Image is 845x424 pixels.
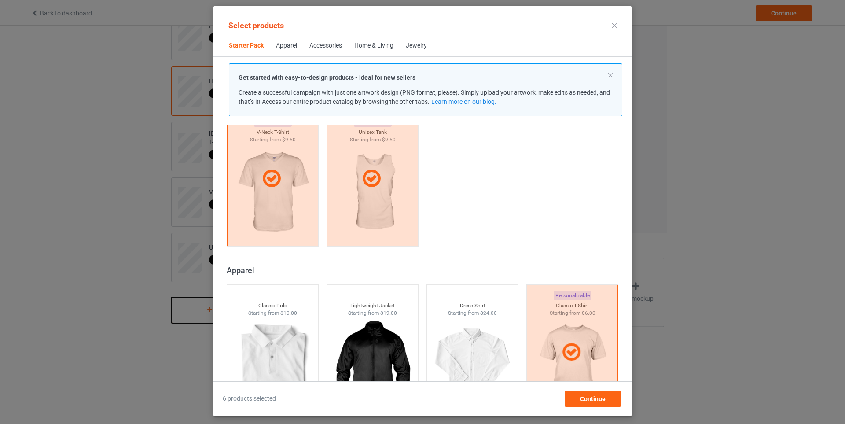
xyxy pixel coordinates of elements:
strong: Get started with easy-to-design products - ideal for new sellers [239,74,415,81]
span: $24.00 [480,310,497,316]
span: Create a successful campaign with just one artwork design (PNG format, please). Simply upload you... [239,89,610,105]
div: Apparel [227,265,622,275]
span: $19.00 [380,310,397,316]
span: Select products [228,21,284,30]
img: regular.jpg [333,317,412,415]
div: Jewelry [406,41,427,50]
span: $10.00 [280,310,297,316]
div: Lightweight Jacket [327,302,419,310]
div: Dress Shirt [427,302,518,310]
div: Starting from [227,310,319,317]
img: regular.jpg [233,317,312,415]
span: Continue [580,395,606,402]
a: Learn more on our blog. [431,98,496,105]
div: Classic Polo [227,302,319,310]
img: regular.jpg [433,317,512,415]
div: Accessories [309,41,342,50]
div: Home & Living [354,41,393,50]
div: Starting from [327,310,419,317]
div: Starting from [427,310,518,317]
div: Continue [565,391,621,407]
span: Starter Pack [223,35,270,56]
span: 6 products selected [223,395,276,403]
div: Apparel [276,41,297,50]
